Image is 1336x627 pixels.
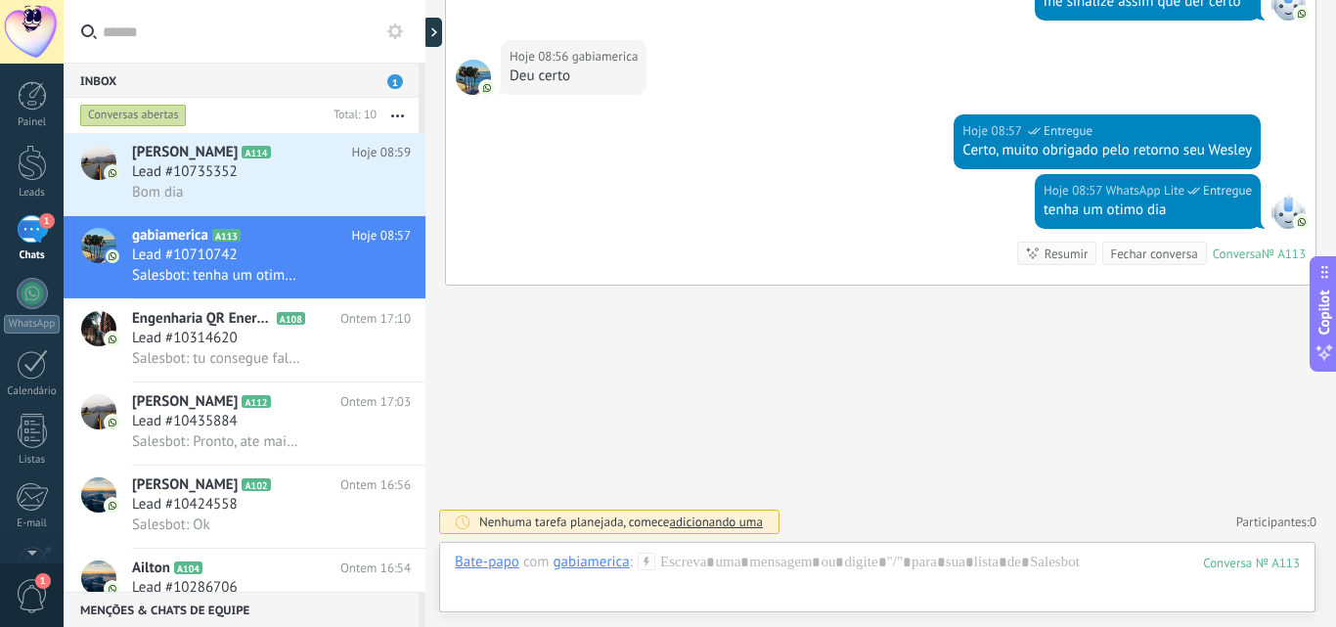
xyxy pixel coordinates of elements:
[572,47,639,67] span: gabiamerica
[1295,7,1309,21] img: com.amocrm.amocrmwa.svg
[510,67,638,86] div: Deu certo
[132,559,170,578] span: Ailton
[132,309,273,329] span: Engenharia QR Energia
[1236,514,1316,530] a: Participantes:0
[480,81,494,95] img: com.amocrm.amocrmwa.svg
[326,106,377,125] div: Total: 10
[1314,290,1334,335] span: Copilot
[479,514,763,530] div: Nenhuma tarefa planejada, comece
[4,454,61,467] div: Listas
[4,116,61,129] div: Painel
[1262,246,1306,262] div: № A113
[4,315,60,334] div: WhatsApp
[962,141,1252,160] div: Certo, muito obrigado pelo retorno seu Wesley
[4,249,61,262] div: Chats
[64,592,419,627] div: Menções & Chats de equipe
[132,226,208,246] span: gabiamerica
[1045,245,1089,263] div: Resumir
[132,578,238,598] span: Lead #10286706
[242,478,270,491] span: A102
[510,47,572,67] div: Hoje 08:56
[106,499,119,513] img: icon
[1270,194,1306,229] span: WhatsApp Lite
[630,553,633,572] span: :
[132,143,238,162] span: [PERSON_NAME]
[80,104,187,127] div: Conversas abertas
[352,143,411,162] span: Hoje 08:59
[132,329,238,348] span: Lead #10314620
[132,475,238,495] span: [PERSON_NAME]
[4,517,61,530] div: E-mail
[132,246,238,265] span: Lead #10710742
[1295,215,1309,229] img: com.amocrm.amocrmwa.svg
[1044,121,1092,141] span: Entregue
[64,63,419,98] div: Inbox
[106,333,119,346] img: icon
[106,249,119,263] img: icon
[1106,181,1184,201] span: WhatsApp Lite
[4,187,61,200] div: Leads
[523,553,550,572] span: com
[212,229,241,242] span: A113
[352,226,411,246] span: Hoje 08:57
[64,466,425,548] a: avataricon[PERSON_NAME]A102Ontem 16:56Lead #10424558Salesbot: Ok
[1203,181,1252,201] span: Entregue
[1213,246,1262,262] div: Conversa
[669,514,762,530] span: adicionando uma
[242,146,270,158] span: A114
[1310,514,1316,530] span: 0
[132,392,238,412] span: [PERSON_NAME]
[132,515,210,534] span: Salesbot: Ok
[1110,245,1197,263] div: Fechar conversa
[340,392,411,412] span: Ontem 17:03
[132,495,238,515] span: Lead #10424558
[106,416,119,429] img: icon
[64,382,425,465] a: avataricon[PERSON_NAME]A112Ontem 17:03Lead #10435884Salesbot: Pronto, ate mais seu Sandoval
[277,312,305,325] span: A108
[132,412,238,431] span: Lead #10435884
[340,475,411,495] span: Ontem 16:56
[340,309,411,329] span: Ontem 17:10
[1203,555,1300,571] div: 113
[174,561,202,574] span: A104
[554,553,630,570] div: gabiamerica
[64,299,425,381] a: avatariconEngenharia QR EnergiaA108Ontem 17:10Lead #10314620Salesbot: tu consegue falar com a min...
[962,121,1025,141] div: Hoje 08:57
[64,133,425,215] a: avataricon[PERSON_NAME]A114Hoje 08:59Lead #10735352Bom dia
[4,385,61,398] div: Calendário
[242,395,270,408] span: A112
[106,582,119,596] img: icon
[132,349,303,368] span: Salesbot: tu consegue falar com a minha cliente ibtssam agora?
[132,266,303,285] span: Salesbot: tenha um otimo dia
[106,166,119,180] img: icon
[340,559,411,578] span: Ontem 16:54
[39,213,55,229] span: 1
[132,432,303,451] span: Salesbot: Pronto, ate mais seu Sandoval
[456,60,491,95] span: gabiamerica
[387,74,403,89] span: 1
[132,162,238,182] span: Lead #10735352
[1044,201,1252,220] div: tenha um otimo dia
[377,98,419,133] button: Mais
[423,18,442,47] div: Mostrar
[1044,181,1106,201] div: Hoje 08:57
[35,573,51,589] span: 1
[64,216,425,298] a: avataricongabiamericaA113Hoje 08:57Lead #10710742Salesbot: tenha um otimo dia
[132,183,184,202] span: Bom dia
